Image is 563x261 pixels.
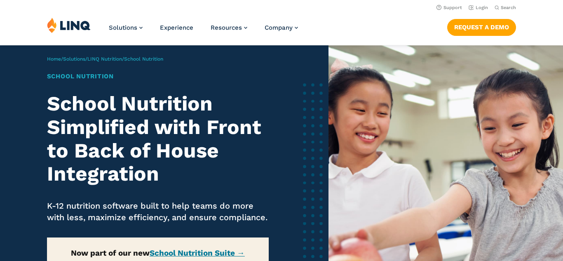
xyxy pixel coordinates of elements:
[447,17,516,35] nav: Button Navigation
[436,5,462,10] a: Support
[501,5,516,10] span: Search
[124,56,163,62] span: School Nutrition
[109,17,298,45] nav: Primary Navigation
[469,5,488,10] a: Login
[47,17,91,33] img: LINQ | K‑12 Software
[87,56,122,62] a: LINQ Nutrition
[160,24,193,31] a: Experience
[150,248,245,258] a: School Nutrition Suite →
[495,5,516,11] button: Open Search Bar
[47,56,61,62] a: Home
[265,24,293,31] span: Company
[63,56,85,62] a: Solutions
[265,24,298,31] a: Company
[109,24,137,31] span: Solutions
[47,200,269,223] p: K-12 nutrition software built to help teams do more with less, maximize efficiency, and ensure co...
[47,92,269,186] h2: School Nutrition Simplified with Front to Back of House Integration
[109,24,143,31] a: Solutions
[211,24,242,31] span: Resources
[47,56,163,62] span: / / /
[447,19,516,35] a: Request a Demo
[47,72,269,81] h1: School Nutrition
[71,248,245,258] strong: Now part of our new
[211,24,247,31] a: Resources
